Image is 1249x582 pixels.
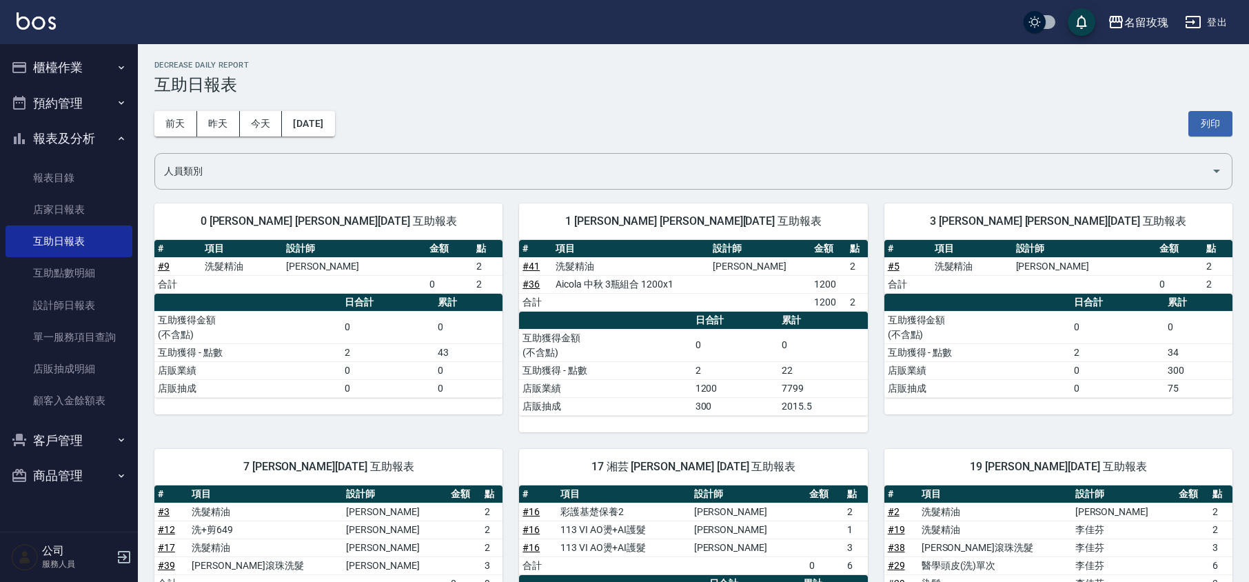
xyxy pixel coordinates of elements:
td: 113 VI AO燙+AI護髮 [557,521,691,539]
input: 人員名稱 [161,159,1206,183]
td: 店販業績 [154,361,341,379]
a: 報表目錄 [6,162,132,194]
td: 0 [692,329,778,361]
td: 洗髮精油 [918,503,1072,521]
th: 金額 [1156,240,1203,258]
a: 互助日報表 [6,225,132,257]
td: 2 [844,503,868,521]
td: 2 [846,257,867,275]
td: 2 [1203,275,1232,293]
a: #3 [158,506,170,517]
th: 項目 [188,485,343,503]
td: [PERSON_NAME] [343,539,447,556]
td: 3 [1209,539,1232,556]
td: 李佳芬 [1072,539,1176,556]
td: 洗髮精油 [188,503,343,521]
th: 點 [1203,240,1232,258]
td: 彩護基楚保養2 [557,503,691,521]
a: 店販抽成明細 [6,353,132,385]
th: 金額 [811,240,847,258]
th: 點 [473,240,502,258]
td: 互助獲得金額 (不含點) [519,329,691,361]
button: 前天 [154,111,197,137]
a: #17 [158,542,175,553]
a: #12 [158,524,175,535]
td: 2015.5 [778,397,868,415]
a: 設計師日報表 [6,290,132,321]
th: 項目 [557,485,691,503]
td: 0 [1156,275,1203,293]
th: 點 [1209,485,1232,503]
th: 設計師 [343,485,447,503]
td: 0 [434,311,502,343]
td: 75 [1164,379,1232,397]
td: 洗髮精油 [931,257,1013,275]
th: 設計師 [1013,240,1157,258]
th: 日合計 [341,294,435,312]
th: # [154,240,201,258]
button: 客戶管理 [6,423,132,459]
th: 設計師 [1072,485,1176,503]
a: #2 [888,506,900,517]
th: # [519,485,557,503]
td: 2 [481,503,502,521]
a: #29 [888,560,905,571]
button: 報表及分析 [6,121,132,157]
img: Logo [17,12,56,30]
td: 0 [806,556,844,574]
td: 43 [434,343,502,361]
th: # [884,240,931,258]
td: 互助獲得 - 點數 [884,343,1071,361]
th: 金額 [426,240,473,258]
th: 累計 [434,294,502,312]
th: 項目 [552,240,709,258]
span: 7 [PERSON_NAME][DATE] 互助報表 [171,460,486,474]
td: 合計 [884,275,931,293]
h2: Decrease Daily Report [154,61,1232,70]
td: 店販業績 [519,379,691,397]
td: 合計 [519,556,557,574]
table: a dense table [519,312,867,416]
td: 洗髮精油 [918,521,1072,539]
td: 互助獲得金額 (不含點) [884,311,1071,343]
td: 300 [692,397,778,415]
button: 櫃檯作業 [6,50,132,86]
a: 店家日報表 [6,194,132,225]
td: [PERSON_NAME] [283,257,427,275]
table: a dense table [884,294,1232,398]
img: Person [11,543,39,571]
th: 累計 [1164,294,1232,312]
td: 2 [846,293,867,311]
th: 累計 [778,312,868,330]
span: 0 [PERSON_NAME] [PERSON_NAME][DATE] 互助報表 [171,214,486,228]
a: #16 [522,506,540,517]
td: 1200 [811,293,847,311]
td: 醫學頭皮(洗)單次 [918,556,1072,574]
button: 商品管理 [6,458,132,494]
button: 名留玫瑰 [1102,8,1174,37]
th: 設計師 [283,240,427,258]
a: 顧客入金餘額表 [6,385,132,417]
a: #39 [158,560,175,571]
th: # [519,240,552,258]
td: 洗髮精油 [188,539,343,556]
td: 0 [1070,379,1164,397]
td: [PERSON_NAME]滾珠洗髮 [918,539,1072,556]
td: 2 [1203,257,1232,275]
td: 2 [341,343,435,361]
button: Open [1206,160,1228,182]
a: #16 [522,524,540,535]
td: 1200 [692,379,778,397]
td: 洗髮精油 [552,257,709,275]
h3: 互助日報表 [154,75,1232,94]
table: a dense table [884,240,1232,294]
td: 2 [692,361,778,379]
td: 300 [1164,361,1232,379]
td: 2 [481,539,502,556]
td: [PERSON_NAME] [343,556,447,574]
td: 2 [1209,521,1232,539]
td: 0 [341,361,435,379]
td: 2 [473,275,502,293]
td: [PERSON_NAME]滾珠洗髮 [188,556,343,574]
a: #19 [888,524,905,535]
